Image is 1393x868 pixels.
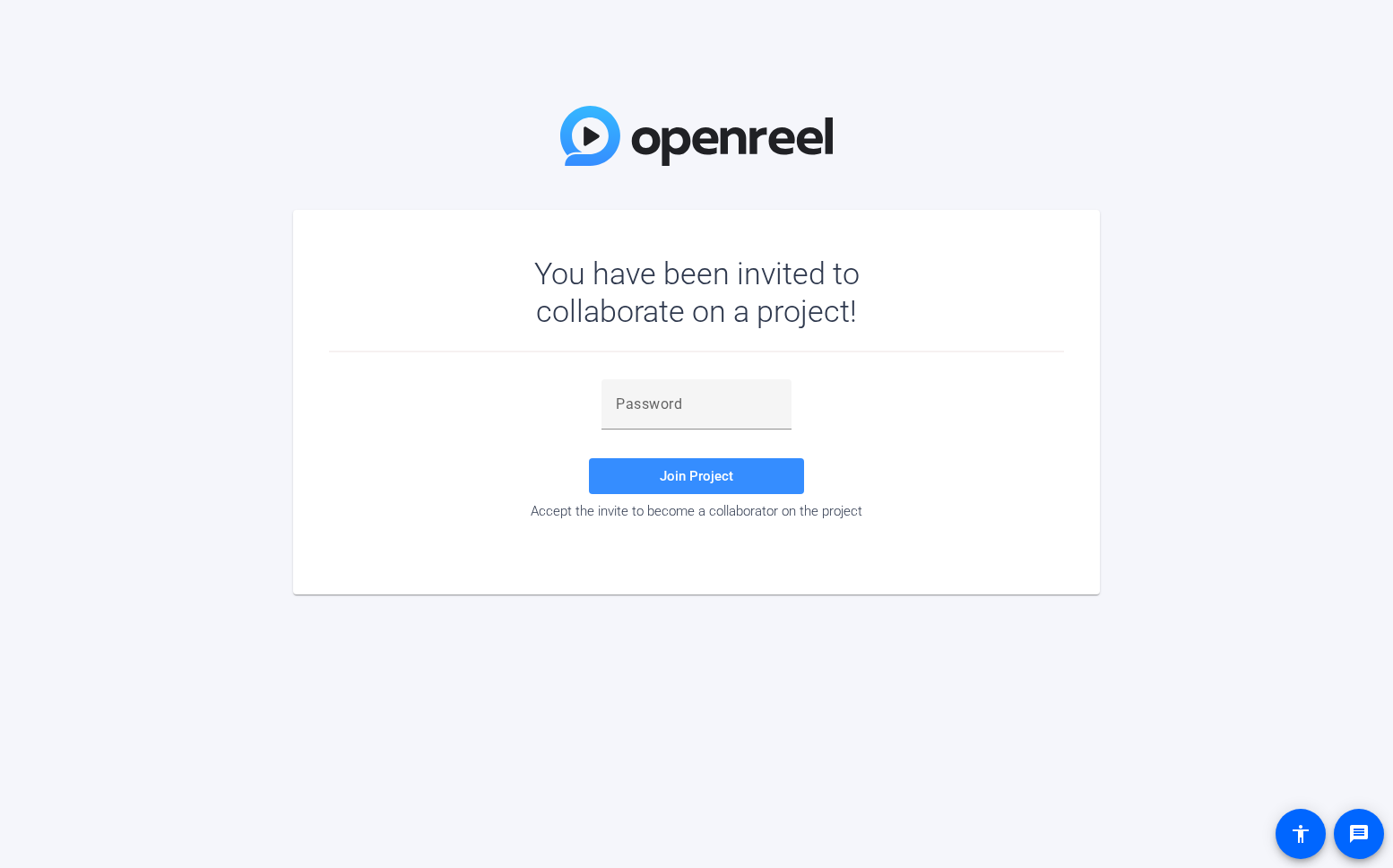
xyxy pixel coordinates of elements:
[482,255,912,330] div: You have been invited to collaborate on a project!
[589,458,804,494] button: Join Project
[1348,823,1370,845] mat-icon: message
[560,106,833,166] img: OpenReel Logo
[1290,823,1311,845] mat-icon: accessibility
[329,503,1064,519] div: Accept the invite to become a collaborator on the project
[616,394,777,415] input: Password
[660,468,733,484] span: Join Project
